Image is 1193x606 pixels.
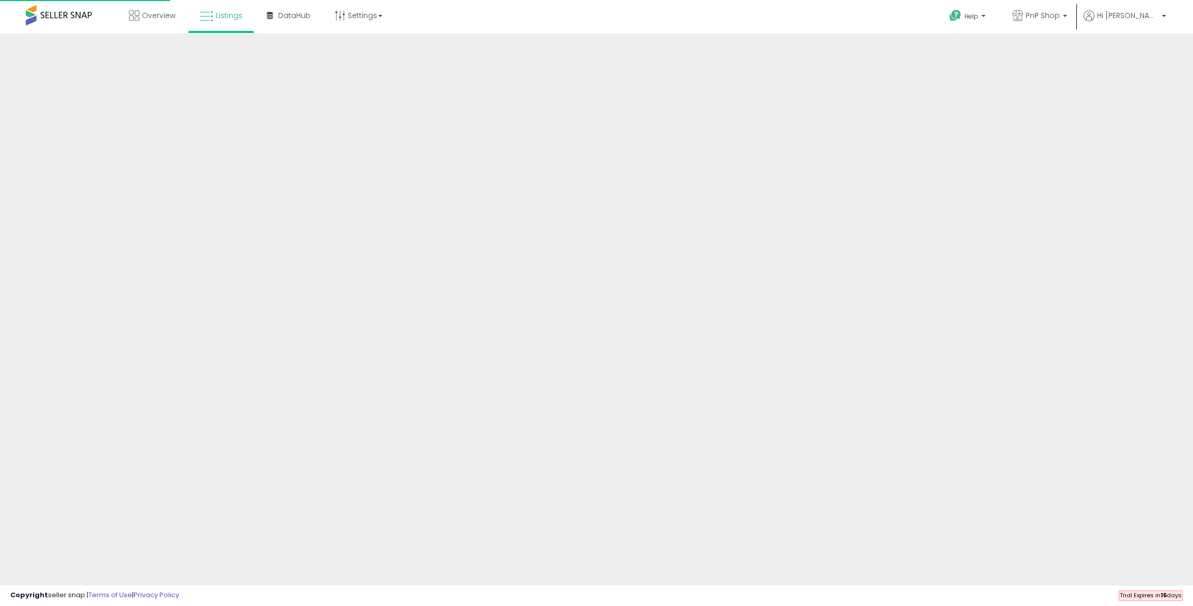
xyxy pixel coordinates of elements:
[1097,10,1159,21] span: Hi [PERSON_NAME]
[278,10,311,21] span: DataHub
[941,2,996,34] a: Help
[949,9,962,22] i: Get Help
[216,10,243,21] span: Listings
[1084,10,1166,34] a: Hi [PERSON_NAME]
[964,12,978,21] span: Help
[142,10,175,21] span: Overview
[1026,10,1060,21] span: PnP Shop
